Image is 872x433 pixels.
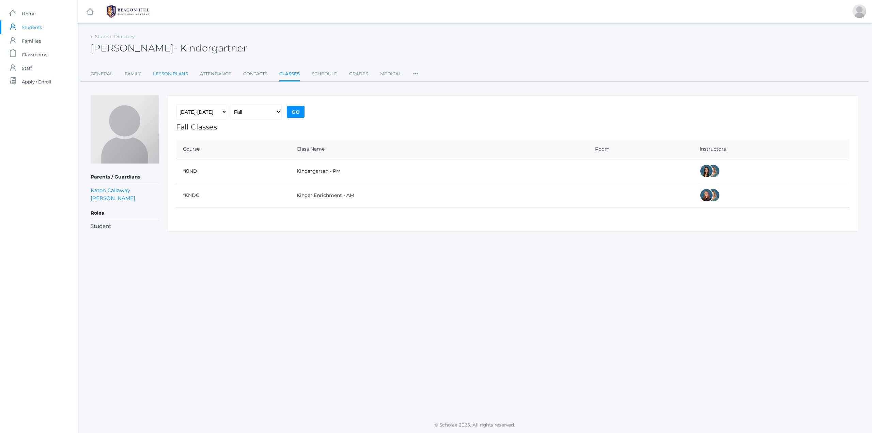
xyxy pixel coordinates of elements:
li: Student [91,222,159,230]
th: Instructors [693,139,850,159]
a: Student Directory [95,34,135,39]
h2: [PERSON_NAME] [91,43,247,53]
a: Grades [349,67,368,81]
td: *KIND [176,159,290,183]
td: *KNDC [176,183,290,207]
a: Katon Callaway [91,186,130,194]
a: Schedule [312,67,337,81]
a: Attendance [200,67,231,81]
span: - Kindergartner [174,42,247,54]
div: Maureen Doyle [706,164,720,178]
span: Apply / Enroll [22,75,51,89]
a: Kinder Enrichment - AM [297,192,354,198]
div: Nicole Dean [700,188,713,202]
a: Medical [380,67,401,81]
img: Kiel Callaway [91,95,159,164]
p: © Scholae 2025. All rights reserved. [77,421,872,428]
th: Course [176,139,290,159]
a: Classes [279,67,300,82]
div: Maureen Doyle [706,188,720,202]
span: Classrooms [22,48,47,61]
span: Staff [22,61,32,75]
th: Room [588,139,693,159]
span: Home [22,7,36,20]
span: Students [22,20,42,34]
div: Erin Callaway [853,4,866,18]
a: General [91,67,113,81]
h1: Fall Classes [176,123,850,131]
a: Lesson Plans [153,67,188,81]
a: Contacts [243,67,267,81]
th: Class Name [290,139,588,159]
a: Kindergarten - PM [297,168,341,174]
span: Families [22,34,41,48]
a: Family [125,67,141,81]
h5: Roles [91,207,159,219]
h5: Parents / Guardians [91,171,159,183]
div: Jordyn Dewey [700,164,713,178]
img: BHCALogos-05-308ed15e86a5a0abce9b8dd61676a3503ac9727e845dece92d48e8588c001991.png [103,3,154,20]
input: Go [287,106,305,118]
a: [PERSON_NAME] [91,194,135,202]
